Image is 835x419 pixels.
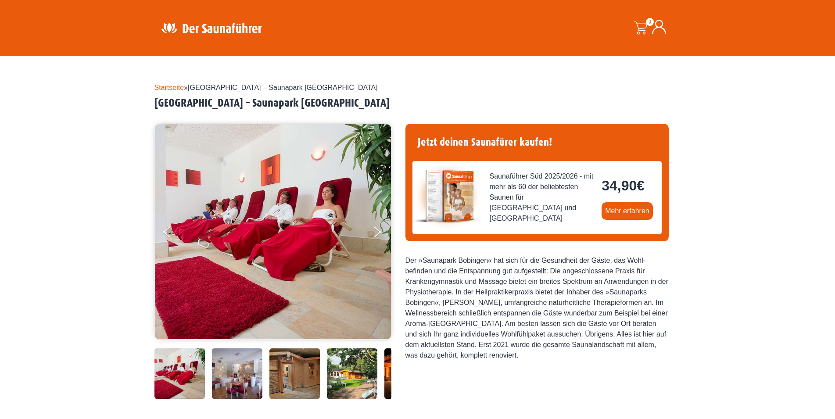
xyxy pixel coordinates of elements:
div: Der »Saunapark Bobingen« hat sich für die Gesundheit der Gäste, das Wohl- befinden und die Entspa... [405,255,669,361]
span: [GEOGRAPHIC_DATA] – Saunapark [GEOGRAPHIC_DATA] [188,84,378,91]
span: € [637,178,645,193]
bdi: 34,90 [602,178,645,193]
h4: Jetzt deinen Saunafürer kaufen! [412,131,662,154]
button: Previous [163,223,185,245]
h2: [GEOGRAPHIC_DATA] – Saunapark [GEOGRAPHIC_DATA] [154,97,681,110]
button: Next [372,223,394,245]
a: Startseite [154,84,184,91]
span: » [154,84,378,91]
a: Mehr erfahren [602,202,653,220]
img: der-saunafuehrer-2025-sued.jpg [412,161,483,231]
span: Saunaführer Süd 2025/2026 - mit mehr als 60 der beliebtesten Saunen für [GEOGRAPHIC_DATA] und [GE... [490,171,595,224]
span: 0 [646,18,654,26]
